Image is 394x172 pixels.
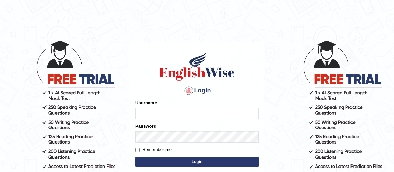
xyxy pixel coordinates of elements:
input: Remember me [135,148,140,152]
label: Username [135,100,157,106]
img: Logo of English Wise sign in for intelligent practice with AI [158,51,236,82]
label: Password [135,123,156,129]
label: Remember me [135,146,172,153]
h4: Login [135,85,259,96]
button: Login [135,157,259,167]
